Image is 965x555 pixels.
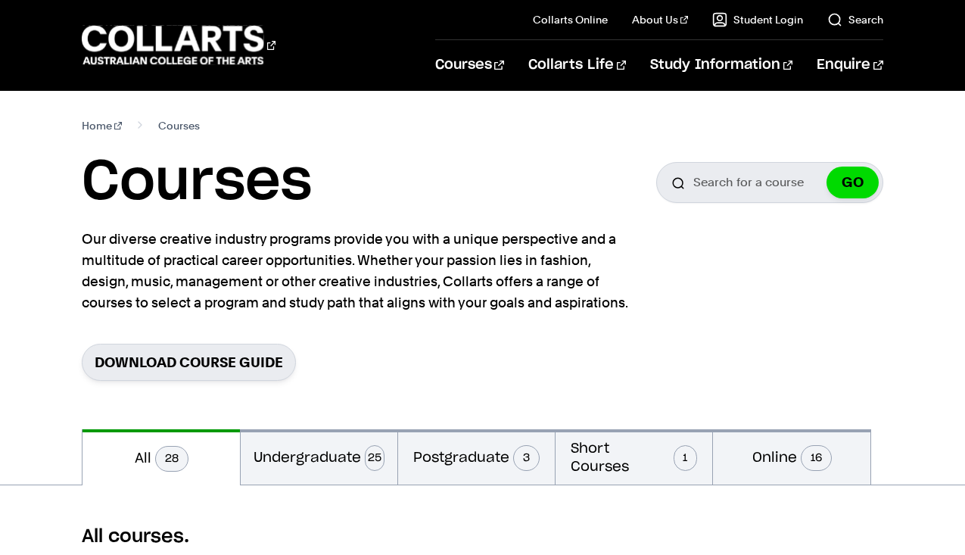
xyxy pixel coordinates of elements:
[82,429,239,485] button: All28
[712,12,803,27] a: Student Login
[82,229,634,313] p: Our diverse creative industry programs provide you with a unique perspective and a multitude of p...
[632,12,688,27] a: About Us
[82,115,122,136] a: Home
[827,12,883,27] a: Search
[365,445,384,471] span: 25
[674,445,698,471] span: 1
[801,445,832,471] span: 16
[398,429,555,485] button: Postgraduate3
[513,445,540,471] span: 3
[826,167,879,198] button: GO
[82,344,296,381] a: Download Course Guide
[82,23,275,67] div: Go to homepage
[241,429,397,485] button: Undergraduate25
[650,40,792,90] a: Study Information
[435,40,504,90] a: Courses
[656,162,883,203] input: Search for a course
[158,115,200,136] span: Courses
[713,429,870,485] button: Online16
[155,446,188,472] span: 28
[82,148,312,217] h1: Courses
[817,40,883,90] a: Enquire
[82,525,883,549] h2: All courses.
[528,40,626,90] a: Collarts Life
[556,429,712,485] button: Short Courses1
[533,12,608,27] a: Collarts Online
